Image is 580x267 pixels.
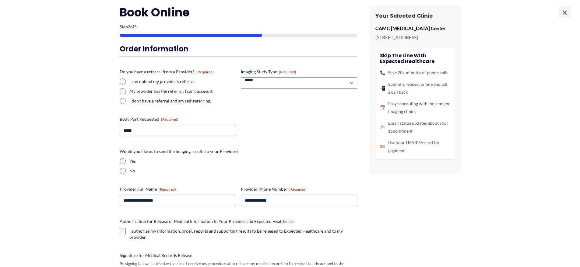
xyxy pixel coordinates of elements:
p: [STREET_ADDRESS] [375,33,455,42]
label: I authorize my information, order, reports and supporting results to be released to Expected Heal... [129,228,357,240]
legend: Do you have a referral from a Provider? [120,69,214,75]
span: (Required) [279,70,296,74]
li: Easy scheduling with most major imaging clinics [380,100,450,116]
span: (Required) [161,117,178,122]
label: Body Part Requested [120,116,236,122]
label: I don't have a referral and am self-referring. [129,98,236,104]
span: 5 [134,24,137,29]
label: My provider has the referral; I can't access it. [129,88,236,94]
h3: Order Information [120,44,357,54]
li: Email status updates about your appointment [380,119,450,135]
p: Step of [120,25,357,29]
label: Provider Full Name [120,186,236,192]
span: × [559,6,571,18]
li: Submit a request online and get a call back [380,80,450,96]
legend: Authorization for Release of Medical Information to Your Provider and Expected Healthcare [120,218,294,224]
span: (Required) [159,187,176,192]
label: I can upload my provider's referral. [129,78,236,85]
span: 📞 [380,69,385,77]
label: Signature for Medical Records Release [120,252,357,258]
li: Use your HSA/FSA card for payment [380,139,450,154]
legend: Would you like us to send the imaging results to your Provider? [120,148,238,154]
span: 💳 [380,143,385,151]
h2: Book Online [120,5,357,20]
label: Imaging Study Type [241,69,357,75]
span: 3 [128,24,130,29]
label: No [129,168,357,174]
span: 📧 [380,123,385,131]
span: (Required) [196,70,214,74]
span: (Required) [289,187,307,192]
p: CAMC [MEDICAL_DATA] Center [375,24,455,33]
h4: Skip the line with Expected Healthcare [380,53,450,64]
h3: Your Selected Clinic [375,12,455,19]
label: Provider Phone Number [241,186,357,192]
li: Save 20+ minutes of phone calls [380,69,450,77]
span: 📲 [380,84,385,92]
span: 📅 [380,104,385,112]
label: Yes [129,158,357,164]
